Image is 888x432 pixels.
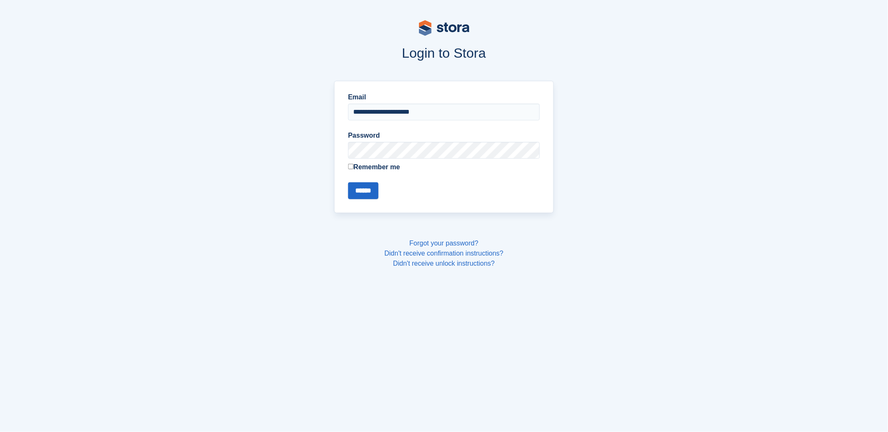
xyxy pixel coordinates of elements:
h1: Login to Stora [174,45,715,61]
a: Forgot your password? [410,240,479,247]
label: Email [348,92,540,102]
img: stora-logo-53a41332b3708ae10de48c4981b4e9114cc0af31d8433b30ea865607fb682f29.svg [419,20,469,36]
input: Remember me [348,164,354,169]
label: Password [348,131,540,141]
label: Remember me [348,162,540,172]
a: Didn't receive confirmation instructions? [384,250,503,257]
a: Didn't receive unlock instructions? [393,260,495,267]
